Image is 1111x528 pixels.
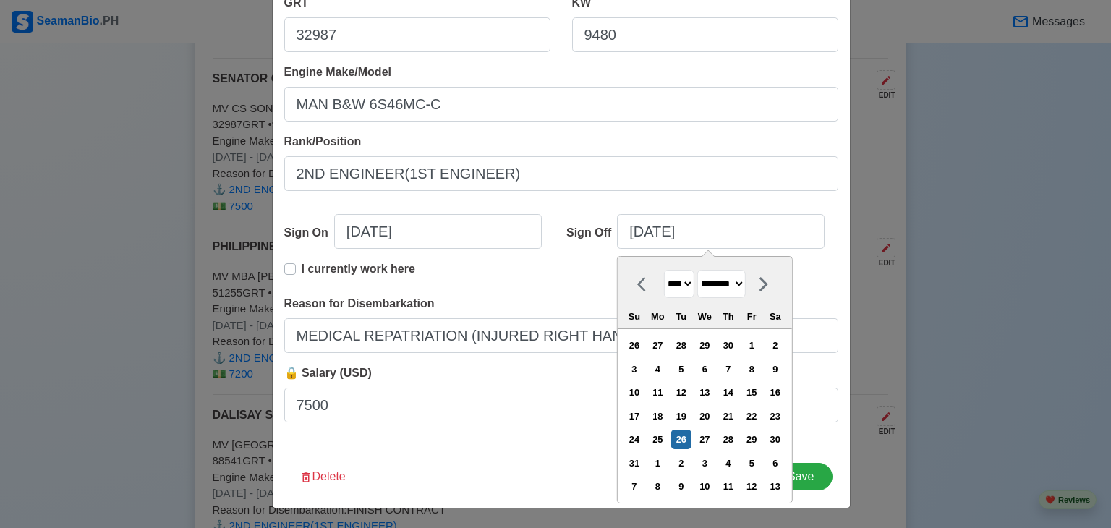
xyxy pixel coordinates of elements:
div: Choose Wednesday, January 10th, 2024 [695,477,715,496]
input: ex. 2500 [284,388,838,422]
input: 33922 [284,17,550,52]
div: Sign Off [566,224,617,242]
p: I currently work here [302,260,415,278]
div: Choose Thursday, December 21st, 2023 [718,406,738,426]
div: Choose Thursday, December 28th, 2023 [718,430,738,449]
div: Choose Friday, January 12th, 2024 [742,477,762,496]
div: Choose Friday, December 29th, 2023 [742,430,762,449]
div: Choose Wednesday, December 20th, 2023 [695,406,715,426]
div: Choose Thursday, December 7th, 2023 [718,359,738,379]
div: Sa [765,307,785,326]
div: Sign On [284,224,334,242]
div: Choose Sunday, January 7th, 2024 [624,477,644,496]
input: Ex. Man B&W MC [284,87,838,122]
span: Engine Make/Model [284,66,391,78]
div: Su [624,307,644,326]
div: Choose Sunday, December 24th, 2023 [624,430,644,449]
div: Choose Monday, December 4th, 2023 [648,359,668,379]
div: month 2023-12 [622,334,787,498]
div: Choose Sunday, November 26th, 2023 [624,336,644,355]
input: Ex: Third Officer or 3/OFF [284,156,838,191]
div: Choose Monday, December 11th, 2023 [648,383,668,402]
div: Choose Wednesday, November 29th, 2023 [695,336,715,355]
div: Choose Wednesday, January 3rd, 2024 [695,454,715,473]
div: Choose Saturday, December 23rd, 2023 [765,406,785,426]
button: Delete [290,463,355,490]
div: Choose Wednesday, December 13th, 2023 [695,383,715,402]
div: Choose Wednesday, December 27th, 2023 [695,430,715,449]
div: Choose Sunday, December 10th, 2023 [624,383,644,402]
div: Choose Friday, January 5th, 2024 [742,454,762,473]
div: Choose Tuesday, January 2nd, 2024 [671,454,691,473]
div: Choose Thursday, January 4th, 2024 [718,454,738,473]
div: Choose Saturday, December 16th, 2023 [765,383,785,402]
div: Choose Thursday, December 14th, 2023 [718,383,738,402]
span: Rank/Position [284,135,362,148]
div: Choose Tuesday, December 5th, 2023 [671,359,691,379]
div: Choose Monday, November 27th, 2023 [648,336,668,355]
span: 🔒 Salary (USD) [284,367,372,379]
div: Choose Sunday, December 31st, 2023 [624,454,644,473]
input: 8000 [572,17,838,52]
div: Tu [671,307,691,326]
button: Save [770,463,832,490]
div: Choose Saturday, January 6th, 2024 [765,454,785,473]
div: Choose Tuesday, January 9th, 2024 [671,477,691,496]
div: Th [718,307,738,326]
div: Choose Friday, December 8th, 2023 [742,359,762,379]
div: Choose Sunday, December 3rd, 2023 [624,359,644,379]
span: Reason for Disembarkation [284,297,435,310]
div: Choose Friday, December 1st, 2023 [742,336,762,355]
div: Choose Monday, December 25th, 2023 [648,430,668,449]
input: Your reason for disembarkation... [284,318,838,353]
div: Choose Saturday, January 13th, 2024 [765,477,785,496]
div: Fr [742,307,762,326]
div: Choose Tuesday, December 19th, 2023 [671,406,691,426]
div: Choose Monday, January 1st, 2024 [648,454,668,473]
div: Mo [648,307,668,326]
div: Choose Tuesday, December 12th, 2023 [671,383,691,402]
div: Choose Monday, December 18th, 2023 [648,406,668,426]
div: Choose Thursday, January 11th, 2024 [718,477,738,496]
div: We [695,307,715,326]
div: Choose Friday, December 15th, 2023 [742,383,762,402]
div: Choose Sunday, December 17th, 2023 [624,406,644,426]
div: Choose Tuesday, December 26th, 2023 [671,430,691,449]
div: Choose Wednesday, December 6th, 2023 [695,359,715,379]
div: Choose Thursday, November 30th, 2023 [718,336,738,355]
div: Choose Monday, January 8th, 2024 [648,477,668,496]
div: Choose Saturday, December 9th, 2023 [765,359,785,379]
div: Choose Saturday, December 2nd, 2023 [765,336,785,355]
div: Choose Friday, December 22nd, 2023 [742,406,762,426]
div: Choose Saturday, December 30th, 2023 [765,430,785,449]
div: Choose Tuesday, November 28th, 2023 [671,336,691,355]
